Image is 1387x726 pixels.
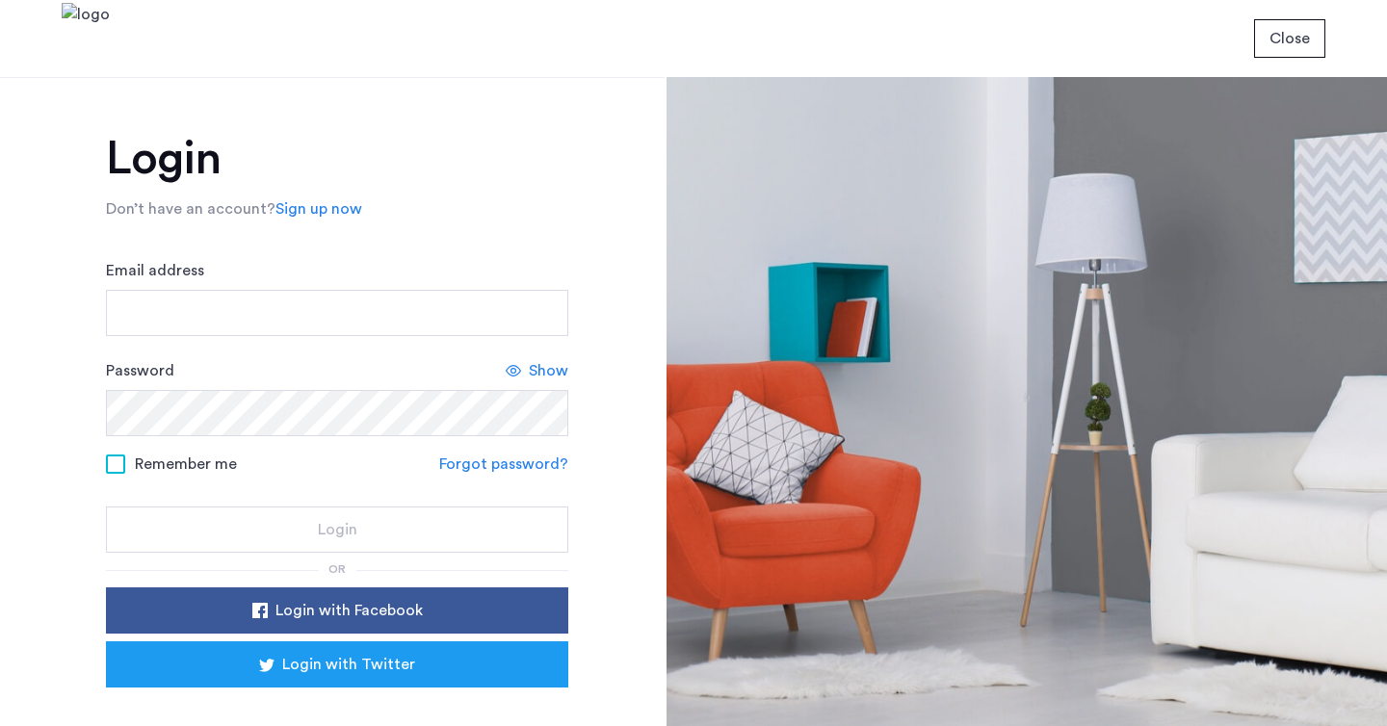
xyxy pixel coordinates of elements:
[62,3,110,75] img: logo
[439,453,568,476] a: Forgot password?
[275,197,362,220] a: Sign up now
[275,599,423,622] span: Login with Facebook
[1269,27,1310,50] span: Close
[529,359,568,382] span: Show
[135,453,237,476] span: Remember me
[282,653,415,676] span: Login with Twitter
[106,259,204,282] label: Email address
[328,563,346,575] span: or
[106,641,568,687] button: button
[1254,19,1325,58] button: button
[318,518,357,541] span: Login
[106,201,275,217] span: Don’t have an account?
[106,506,568,553] button: button
[106,136,568,182] h1: Login
[106,587,568,634] button: button
[106,359,174,382] label: Password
